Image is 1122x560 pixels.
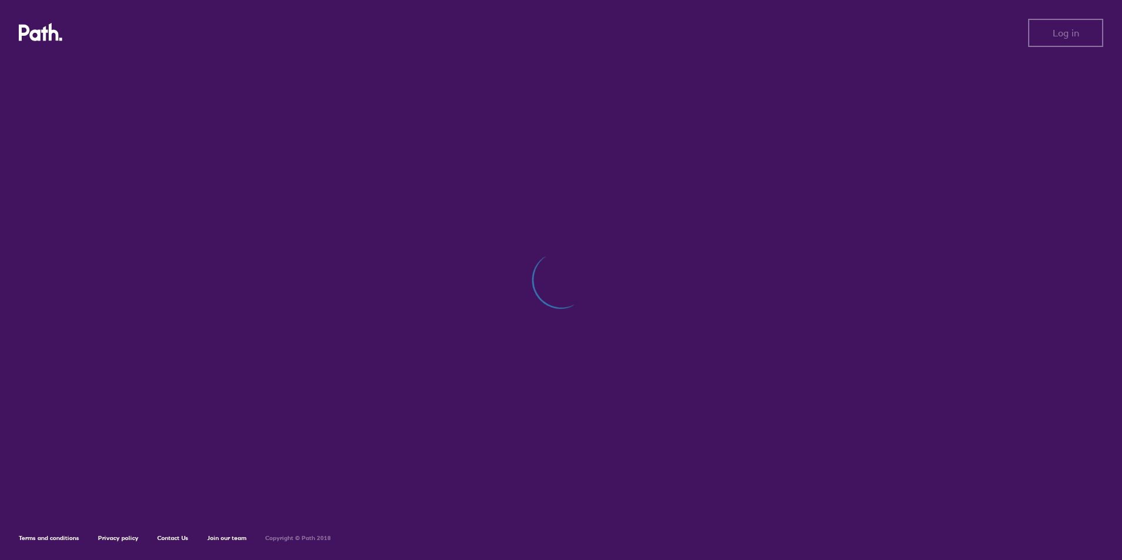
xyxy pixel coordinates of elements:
span: Log in [1053,28,1079,38]
button: Log in [1028,19,1103,47]
a: Terms and conditions [19,534,79,542]
a: Join our team [207,534,246,542]
h6: Copyright © Path 2018 [265,535,331,542]
a: Privacy policy [98,534,138,542]
a: Contact Us [157,534,188,542]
